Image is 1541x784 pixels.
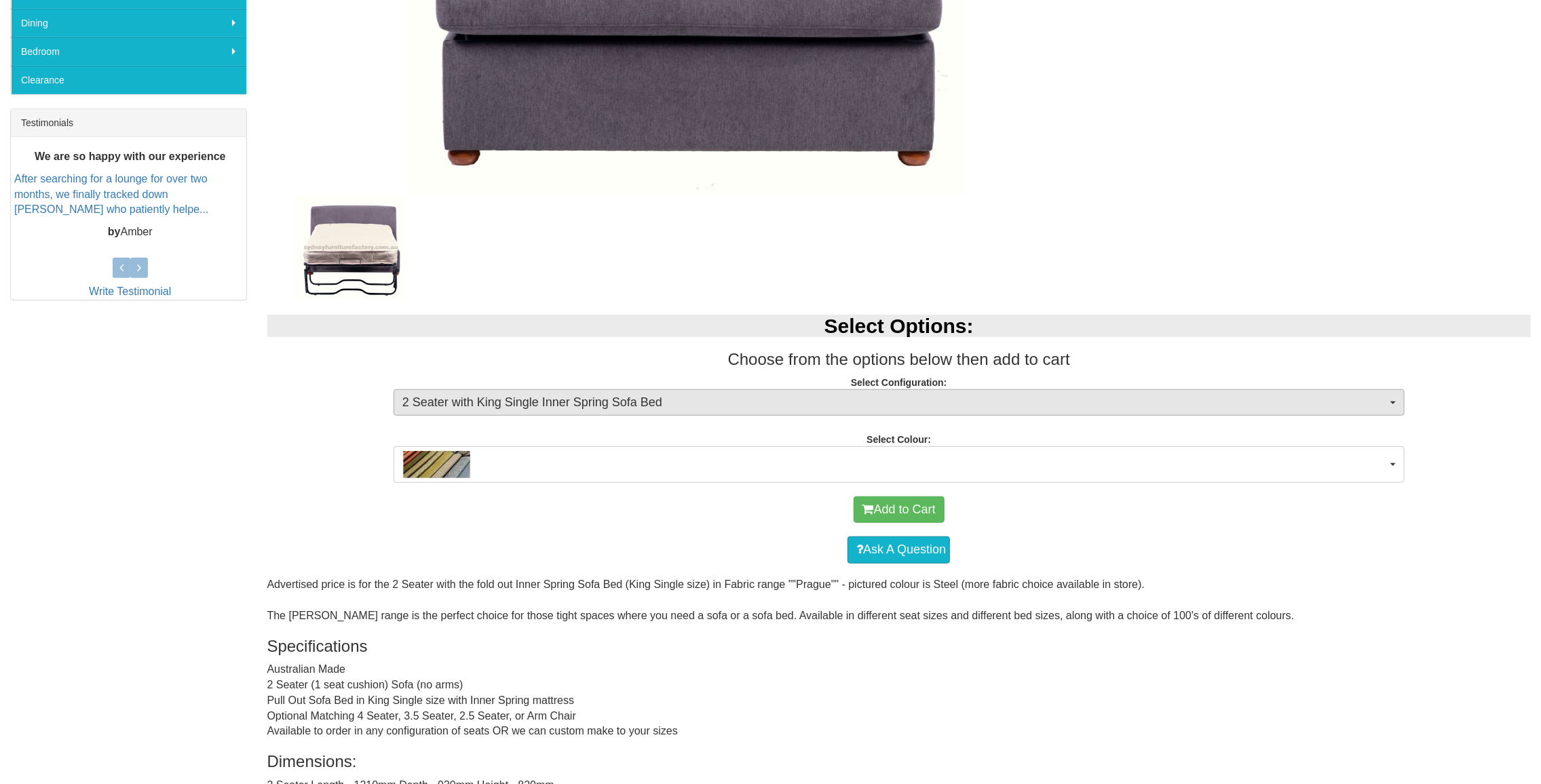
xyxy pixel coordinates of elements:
[824,315,974,337] b: Select Options:
[267,351,1532,368] h3: Choose from the options below then add to cart
[11,109,246,137] div: Testimonials
[851,377,947,388] strong: Select Configuration:
[867,434,931,445] strong: Select Colour:
[11,66,246,94] a: Clearance
[267,753,1532,770] h3: Dimensions:
[35,151,226,162] b: We are so happy with our experience
[394,389,1405,416] button: 2 Seater with King Single Inner Spring Sofa Bed
[11,37,246,66] a: Bedroom
[854,496,945,524] button: Add to Cart
[267,638,1532,655] h3: Specifications
[89,286,171,297] a: Write Testimonial
[14,173,208,216] a: After searching for a lounge for over two months, we finally tracked down [PERSON_NAME] who patie...
[14,224,246,240] p: Amber
[402,394,1387,412] span: 2 Seater with King Single Inner Spring Sofa Bed
[108,226,121,237] b: by
[848,536,950,564] a: Ask A Question
[11,9,246,37] a: Dining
